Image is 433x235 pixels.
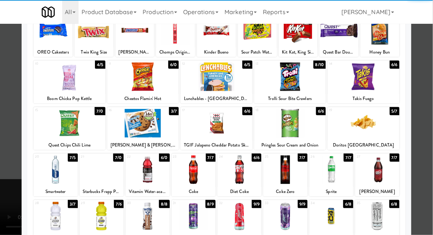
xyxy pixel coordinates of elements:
[219,200,239,206] div: 32
[329,107,363,113] div: 19
[329,61,363,67] div: 14
[35,61,69,67] div: 10
[311,200,331,206] div: 34
[35,94,104,103] div: Boom Chicka Pop Kettle
[156,48,195,57] div: Chomps Original Beef Stick, Mild
[360,14,399,57] div: 910/10Honey Bun
[173,187,214,196] div: Coke
[197,14,236,57] div: 514/12Kinder Bueno
[328,61,399,103] div: 146/6Takis Fuego
[80,154,124,196] div: 217/0Starbucks Frapp Pumpkin Spice
[313,61,326,69] div: 8/10
[219,187,260,196] div: Diet Coke
[109,107,143,113] div: 16
[280,48,317,57] div: Kit Kat, King Size
[34,94,105,103] div: Boom Chicka Pop Kettle
[80,187,124,196] div: Starbucks Frapp Pumpkin Spice
[169,107,179,115] div: 3/7
[35,200,55,206] div: 28
[115,14,155,57] div: 315/15[PERSON_NAME]'s King
[35,107,69,113] div: 15
[108,94,178,103] div: Cheetos Flamin' Hot
[172,187,216,196] div: Coke
[182,94,251,103] div: Lunchables - [GEOGRAPHIC_DATA] & Cheddar
[390,154,399,162] div: 7/7
[329,94,398,103] div: Takis Fuego
[344,154,353,162] div: 7/7
[182,141,251,150] div: TGIF Jalapeno Cheddar Potato Skins
[173,200,194,206] div: 31
[107,141,179,150] div: [PERSON_NAME] & [PERSON_NAME]'s The Complete Cookie Chocolate Chip
[107,94,179,103] div: Cheetos Flamin' Hot
[34,14,73,57] div: 19/0OREO Cakesters
[263,187,307,196] div: Coke Zero
[81,187,122,196] div: Starbucks Frapp Pumpkin Spice
[127,200,147,206] div: 30
[125,154,169,196] div: 226/0Vitamin Water-acai, blueberry, pomegranate
[181,141,252,150] div: TGIF Jalapeno Cheddar Potato Skins
[35,154,55,160] div: 20
[279,14,318,57] div: 713/11Kit Kat, King Size
[34,48,73,57] div: OREO Cakesters
[252,200,261,208] div: 9/9
[254,94,326,103] div: Trolli Sour Bite Crawlers
[181,107,252,150] div: 176/6TGIF Jalapeno Cheddar Potato Skins
[127,187,168,196] div: Vitamin Water-acai, blueberry, pomegranate
[298,200,308,208] div: 9/9
[127,154,147,160] div: 22
[390,61,399,69] div: 6/6
[279,48,318,57] div: Kit Kat, King Size
[156,14,195,57] div: 410/9Chomps Original Beef Stick, Mild
[319,48,359,57] div: Quest Bar Double Chocolate Chunk
[34,61,105,103] div: 104/5Boom Chicka Pop Kettle
[242,61,252,69] div: 6/5
[107,61,179,103] div: 116/0Cheetos Flamin' Hot
[319,14,359,57] div: 88/6Quest Bar Double Chocolate Chunk
[356,187,398,196] div: [PERSON_NAME]
[256,107,290,113] div: 18
[34,154,77,196] div: 207/5Smartwater
[181,61,252,103] div: 126/5Lunchables - [GEOGRAPHIC_DATA] & Cheddar
[239,48,276,57] div: Sour Patch Watermelon Soft & Chewy
[256,61,290,67] div: 13
[34,187,77,196] div: Smartwater
[254,61,326,103] div: 138/10Trolli Sour Bite Crawlers
[95,61,105,69] div: 4/5
[159,200,169,208] div: 8/8
[95,107,105,115] div: 7/0
[217,187,261,196] div: Diet Coke
[35,141,104,150] div: Quest Chips Chili Lime
[108,141,178,150] div: [PERSON_NAME] & [PERSON_NAME]'s The Complete Cookie Chocolate Chip
[68,200,77,208] div: 3/7
[255,94,325,103] div: Trolli Sour Bite Crawlers
[390,107,399,115] div: 5/7
[316,107,326,115] div: 6/6
[219,154,239,160] div: 24
[35,187,76,196] div: Smartwater
[115,48,155,57] div: [PERSON_NAME]'s King
[74,14,114,57] div: 215/13Twix King Size
[265,154,285,160] div: 25
[328,107,399,150] div: 195/7Doritos [GEOGRAPHIC_DATA]
[159,154,169,162] div: 6/0
[35,48,71,57] div: OREO Cakesters
[117,48,153,57] div: [PERSON_NAME]'s King
[198,48,235,57] div: Kinder Bueno
[76,48,112,57] div: Twix King Size
[238,48,277,57] div: Sour Patch Watermelon Soft & Chewy
[309,154,353,196] div: 267/7Sprite
[42,6,55,19] img: Micromart
[168,61,179,69] div: 6/0
[311,187,352,196] div: Sprite
[81,154,102,160] div: 21
[328,141,399,150] div: Doritos [GEOGRAPHIC_DATA]
[360,48,399,57] div: Honey Bun
[242,107,252,115] div: 6/6
[357,200,377,206] div: 35
[34,107,105,150] div: 157/0Quest Chips Chili Lime
[255,141,325,150] div: Pringles Sour Cream and Onion
[181,94,252,103] div: Lunchables - [GEOGRAPHIC_DATA] & Cheddar
[109,61,143,67] div: 11
[263,154,307,196] div: 257/7Coke Zero
[298,154,308,162] div: 7/7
